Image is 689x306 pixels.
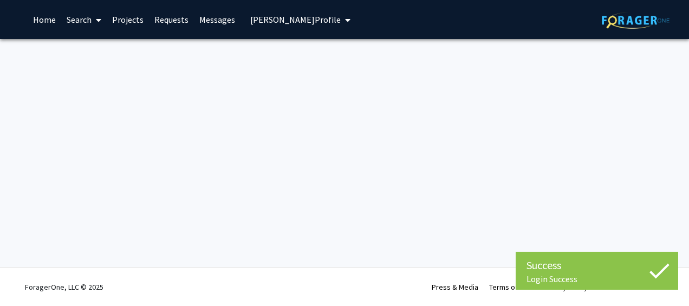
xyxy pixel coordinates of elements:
a: Search [61,1,107,39]
a: Home [28,1,61,39]
a: Terms of Use [489,282,532,292]
img: ForagerOne Logo [602,12,669,29]
a: Projects [107,1,149,39]
a: Requests [149,1,194,39]
a: Press & Media [432,282,478,292]
div: ForagerOne, LLC © 2025 [25,268,103,306]
div: Success [526,257,667,273]
a: Messages [194,1,240,39]
div: Login Success [526,273,667,284]
span: [PERSON_NAME] Profile [250,14,341,25]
